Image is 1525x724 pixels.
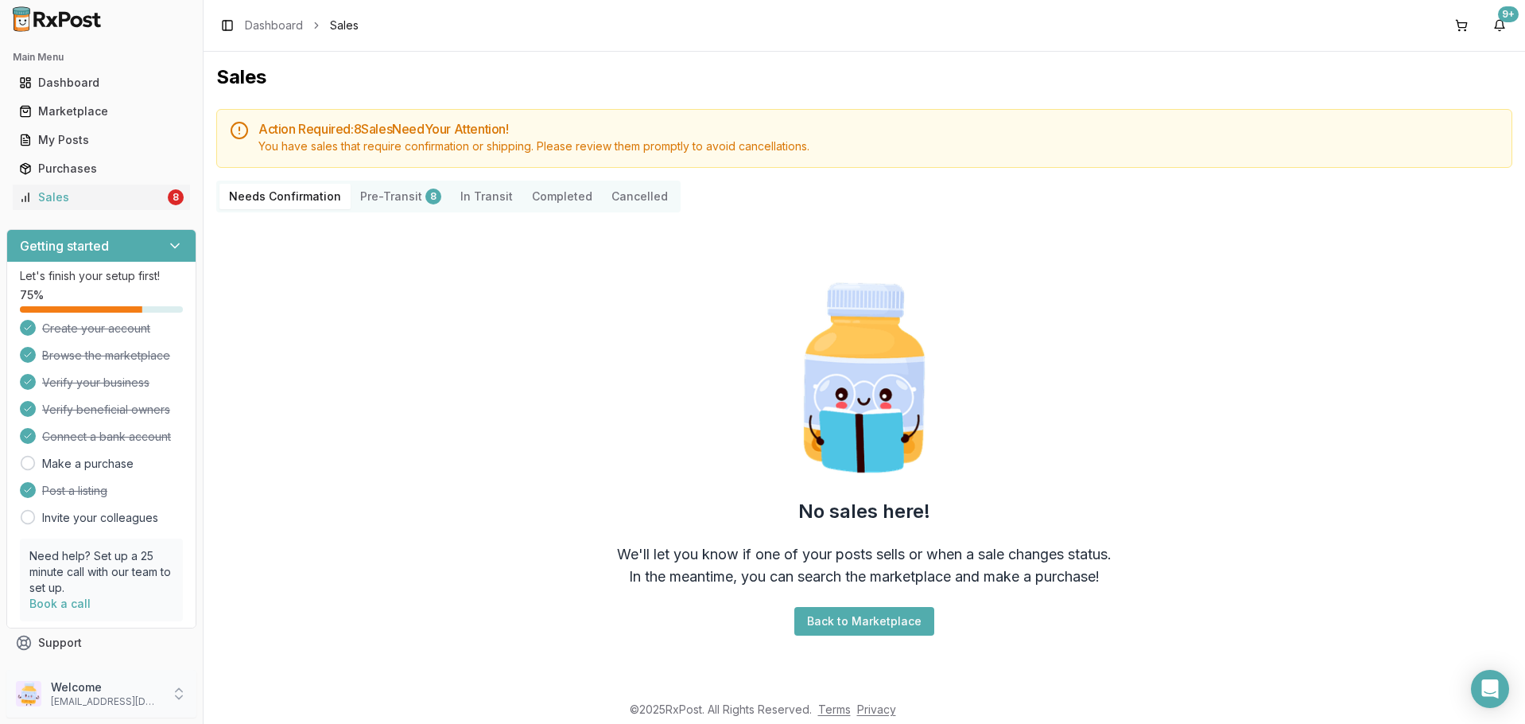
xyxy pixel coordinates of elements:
[42,321,150,337] span: Create your account
[794,607,934,636] button: Back to Marketplace
[42,483,107,499] span: Post a listing
[451,184,522,209] button: In Transit
[168,189,184,205] div: 8
[351,184,451,209] button: Pre-Transit
[16,681,41,706] img: User avatar
[258,123,1499,135] h5: Action Required: 8 Sale s Need Your Attention!
[6,657,196,686] button: Feedback
[42,429,171,445] span: Connect a bank account
[19,132,184,148] div: My Posts
[762,276,966,480] img: Smart Pill Bottle
[522,184,602,209] button: Completed
[330,18,359,33] span: Sales
[602,184,677,209] button: Cancelled
[42,456,134,472] a: Make a purchase
[51,679,161,695] p: Welcome
[13,51,190,64] h2: Main Menu
[13,183,190,212] a: Sales8
[13,68,190,97] a: Dashboard
[617,543,1112,566] div: We'll let you know if one of your posts sells or when a sale changes status.
[1487,13,1512,38] button: 9+
[6,629,196,657] button: Support
[29,597,91,610] a: Book a call
[19,75,184,91] div: Dashboard
[425,189,441,204] div: 8
[245,18,303,33] a: Dashboard
[42,510,158,526] a: Invite your colleagues
[42,375,149,391] span: Verify your business
[629,566,1100,588] div: In the meantime, you can search the marketplace and make a purchase!
[6,156,196,181] button: Purchases
[6,6,108,32] img: RxPost Logo
[6,127,196,153] button: My Posts
[6,99,196,124] button: Marketplace
[19,103,184,119] div: Marketplace
[857,703,896,716] a: Privacy
[19,189,165,205] div: Sales
[818,703,851,716] a: Terms
[1471,670,1509,708] div: Open Intercom Messenger
[13,126,190,154] a: My Posts
[13,154,190,183] a: Purchases
[20,268,183,284] p: Let's finish your setup first!
[245,18,359,33] nav: breadcrumb
[29,548,173,596] p: Need help? Set up a 25 minute call with our team to set up.
[19,161,184,177] div: Purchases
[798,499,930,524] h2: No sales here!
[42,348,170,364] span: Browse the marketplace
[20,236,109,255] h3: Getting started
[42,402,170,418] span: Verify beneficial owners
[219,184,351,209] button: Needs Confirmation
[13,97,190,126] a: Marketplace
[6,70,196,95] button: Dashboard
[1498,6,1519,22] div: 9+
[216,64,1512,90] h1: Sales
[6,185,196,210] button: Sales8
[20,287,44,303] span: 75 %
[258,138,1499,154] div: You have sales that require confirmation or shipping. Please review them promptly to avoid cancel...
[51,695,161,708] p: [EMAIL_ADDRESS][DOMAIN_NAME]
